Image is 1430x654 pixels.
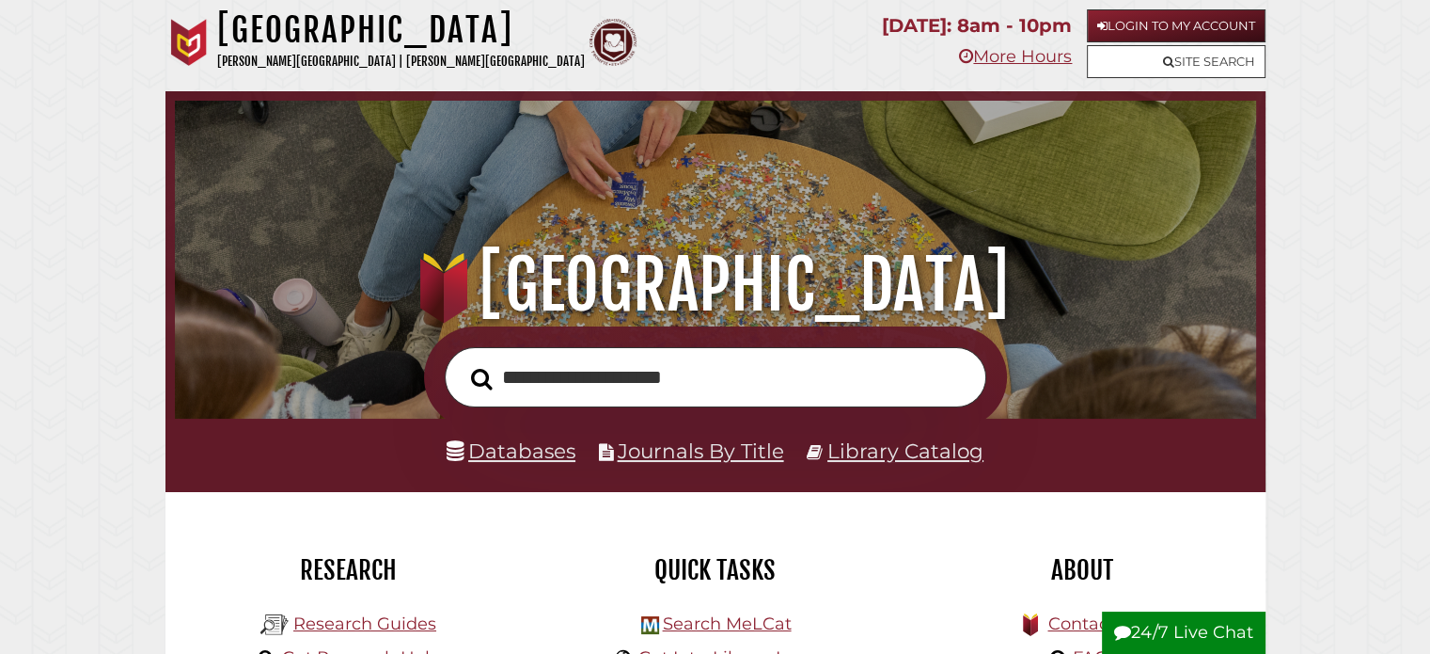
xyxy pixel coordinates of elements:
[462,362,502,395] button: Search
[1087,9,1265,42] a: Login to My Account
[641,616,659,634] img: Hekman Library Logo
[196,244,1234,327] h1: [GEOGRAPHIC_DATA]
[1087,45,1265,78] a: Site Search
[217,9,585,51] h1: [GEOGRAPHIC_DATA]
[662,614,791,634] a: Search MeLCat
[589,19,636,66] img: Calvin Theological Seminary
[447,439,575,463] a: Databases
[260,611,289,639] img: Hekman Library Logo
[1047,614,1140,634] a: Contact Us
[827,439,983,463] a: Library Catalog
[959,46,1072,67] a: More Hours
[546,554,885,586] h2: Quick Tasks
[913,554,1251,586] h2: About
[882,9,1072,42] p: [DATE]: 8am - 10pm
[217,51,585,72] p: [PERSON_NAME][GEOGRAPHIC_DATA] | [PERSON_NAME][GEOGRAPHIC_DATA]
[165,19,212,66] img: Calvin University
[180,554,518,586] h2: Research
[293,614,436,634] a: Research Guides
[618,439,784,463] a: Journals By Title
[471,367,493,390] i: Search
